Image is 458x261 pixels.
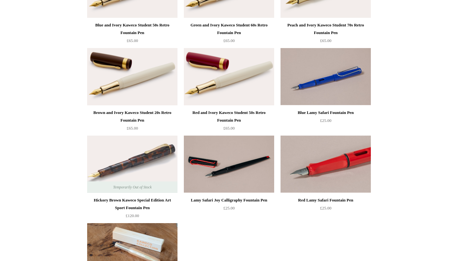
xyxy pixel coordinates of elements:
[87,196,177,222] a: Hickory Brown Kaweco Special Edition Art Sport Fountain Pen £120.00
[184,196,274,222] a: Lamy Safari Joy Calligraphy Fountain Pen £25.00
[185,21,273,37] div: Green and Ivory Kaweco Student 60s Retro Fountain Pen
[87,48,177,105] a: Brown and Ivory Kaweco Student 20s Retro Fountain Pen Brown and Ivory Kaweco Student 20s Retro Fo...
[87,136,177,193] img: Hickory Brown Kaweco Special Edition Art Sport Fountain Pen
[184,48,274,105] a: Red and Ivory Kaweco Student 50s Retro Fountain Pen Red and Ivory Kaweco Student 50s Retro Founta...
[185,109,273,124] div: Red and Ivory Kaweco Student 50s Retro Fountain Pen
[87,48,177,105] img: Brown and Ivory Kaweco Student 20s Retro Fountain Pen
[185,196,273,204] div: Lamy Safari Joy Calligraphy Fountain Pen
[184,48,274,105] img: Red and Ivory Kaweco Student 50s Retro Fountain Pen
[281,196,371,222] a: Red Lamy Safari Fountain Pen £25.00
[127,38,138,43] span: £65.00
[223,38,235,43] span: £65.00
[223,206,235,210] span: £25.00
[281,48,371,105] img: Blue Lamy Safari Fountain Pen
[87,109,177,135] a: Brown and Ivory Kaweco Student 20s Retro Fountain Pen £65.00
[320,206,331,210] span: £25.00
[282,109,369,116] div: Blue Lamy Safari Fountain Pen
[89,109,176,124] div: Brown and Ivory Kaweco Student 20s Retro Fountain Pen
[320,118,331,123] span: £25.00
[107,181,158,193] span: Temporarily Out of Stock
[126,213,139,218] span: £120.00
[281,136,371,193] a: Red Lamy Safari Fountain Pen Red Lamy Safari Fountain Pen
[320,38,331,43] span: £65.00
[89,21,176,37] div: Blue and Ivory Kaweco Student 50s Retro Fountain Pen
[87,136,177,193] a: Hickory Brown Kaweco Special Edition Art Sport Fountain Pen Hickory Brown Kaweco Special Edition ...
[184,21,274,47] a: Green and Ivory Kaweco Student 60s Retro Fountain Pen £65.00
[184,136,274,193] a: Lamy Safari Joy Calligraphy Fountain Pen Lamy Safari Joy Calligraphy Fountain Pen
[281,48,371,105] a: Blue Lamy Safari Fountain Pen Blue Lamy Safari Fountain Pen
[223,126,235,130] span: £65.00
[89,196,176,212] div: Hickory Brown Kaweco Special Edition Art Sport Fountain Pen
[282,196,369,204] div: Red Lamy Safari Fountain Pen
[127,126,138,130] span: £65.00
[282,21,369,37] div: Peach and Ivory Kaweco Student 70s Retro Fountain Pen
[87,21,177,47] a: Blue and Ivory Kaweco Student 50s Retro Fountain Pen £65.00
[184,136,274,193] img: Lamy Safari Joy Calligraphy Fountain Pen
[184,109,274,135] a: Red and Ivory Kaweco Student 50s Retro Fountain Pen £65.00
[281,21,371,47] a: Peach and Ivory Kaweco Student 70s Retro Fountain Pen £65.00
[281,109,371,135] a: Blue Lamy Safari Fountain Pen £25.00
[281,136,371,193] img: Red Lamy Safari Fountain Pen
